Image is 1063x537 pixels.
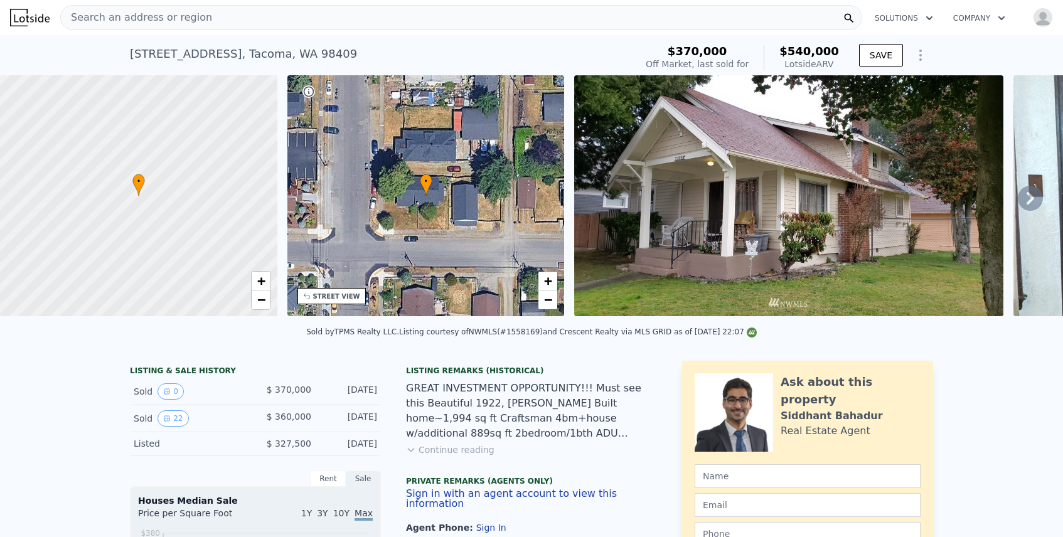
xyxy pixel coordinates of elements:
button: Sign In [476,523,506,533]
button: Show Options [908,43,933,68]
button: View historical data [158,383,184,400]
div: Real Estate Agent [781,423,870,439]
div: • [420,174,432,196]
span: 10Y [333,508,350,518]
img: avatar [1033,8,1053,28]
a: Zoom in [538,272,557,290]
div: Sale [346,471,381,487]
a: Zoom in [252,272,270,290]
div: Sold [134,383,245,400]
div: Price per Square Foot [138,507,255,527]
input: Email [695,493,921,517]
div: LISTING & SALE HISTORY [130,366,381,378]
div: [DATE] [321,410,377,427]
a: Zoom out [538,290,557,309]
div: Off Market, last sold for [646,58,749,70]
div: • [132,174,145,196]
img: Lotside [10,9,50,26]
span: − [544,292,552,307]
span: − [257,292,265,307]
span: $540,000 [779,45,839,58]
div: [STREET_ADDRESS] , Tacoma , WA 98409 [130,45,357,63]
div: [DATE] [321,383,377,400]
button: View historical data [158,410,188,427]
div: Houses Median Sale [138,494,373,507]
div: STREET VIEW [313,292,360,301]
div: Lotside ARV [779,58,839,70]
span: Agent Phone: [406,523,476,533]
span: Search an address or region [61,10,212,25]
div: Rent [311,471,346,487]
div: [DATE] [321,437,377,450]
div: Listed [134,437,245,450]
button: Company [943,7,1015,29]
button: SAVE [859,44,903,66]
div: Sold [134,410,245,427]
input: Name [695,464,921,488]
button: Sign in with an agent account to view this information [406,489,657,509]
span: $ 370,000 [267,385,311,395]
span: $370,000 [668,45,727,58]
img: Sale: 149135402 Parcel: 100725019 [574,75,1003,316]
span: 1Y [301,508,312,518]
div: Listing courtesy of NWMLS (#1558169) and Crescent Realty via MLS GRID as of [DATE] 22:07 [399,327,757,336]
span: • [132,176,145,187]
div: Ask about this property [781,373,921,408]
div: Private Remarks (Agents Only) [406,476,657,489]
div: Listing Remarks (Historical) [406,366,657,376]
span: + [544,273,552,289]
a: Zoom out [252,290,270,309]
span: Max [355,508,373,521]
span: $ 327,500 [267,439,311,449]
span: 3Y [317,508,328,518]
button: Continue reading [406,444,494,456]
span: $ 360,000 [267,412,311,422]
span: • [420,176,432,187]
span: + [257,273,265,289]
div: GREAT INVESTMENT OPPORTUNITY!!! Must see this Beautiful 1922, [PERSON_NAME] Built home~1,994 sq f... [406,381,657,441]
img: NWMLS Logo [747,327,757,338]
button: Solutions [865,7,943,29]
div: Siddhant Bahadur [781,408,883,423]
div: Sold by TPMS Realty LLC . [306,327,399,336]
